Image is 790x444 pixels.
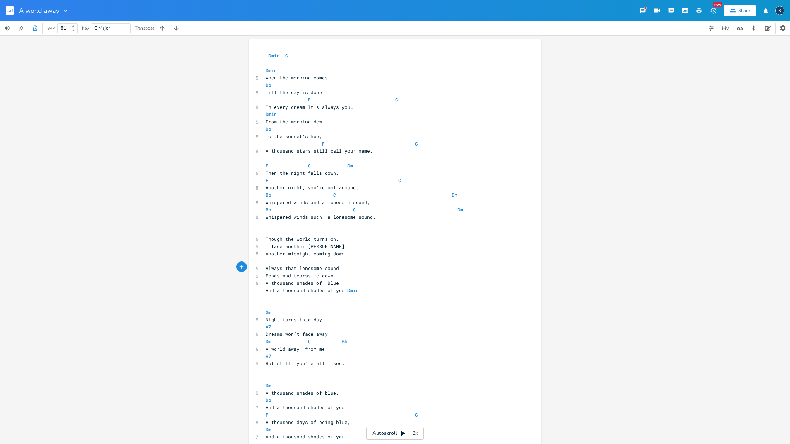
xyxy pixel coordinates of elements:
[266,170,339,176] span: Then the night falls down,
[266,404,347,411] span: And a thousand shades of you.
[266,199,370,205] span: Whispered winds and a lonesome sound,
[266,214,376,220] span: Whispered winds such a lonesome sound.
[308,338,311,345] span: C
[266,331,330,337] span: Dreams won’t fade away.
[266,192,271,198] span: Bb
[266,433,347,440] span: And a thousand shades of you.
[266,148,373,154] span: A thousand stars still call your name.
[266,162,268,169] span: F
[266,419,350,425] span: A thousand days of being blue,
[19,7,59,14] span: A world away
[266,74,328,81] span: When the morning comes
[457,206,463,213] span: Dm
[266,316,325,323] span: Night turns into day,
[266,287,359,294] span: And a thousand shades of you.
[415,412,418,418] span: C
[266,89,322,95] span: Till the day is done
[724,5,756,16] button: Share
[266,360,345,366] span: But still, you’re all I see.
[266,82,271,88] span: Bb
[47,26,55,30] div: BPM
[266,309,271,315] span: Gm
[266,280,339,286] span: A thousand shades of Blue
[775,2,784,19] button: B
[266,397,271,403] span: Bb
[266,353,271,359] span: A7
[266,177,268,184] span: F
[308,162,311,169] span: C
[266,118,325,125] span: From the morning dew,
[266,412,268,418] span: F
[347,287,359,294] span: Dmin
[347,162,353,169] span: Dm
[395,97,398,103] span: C
[333,192,336,198] span: C
[266,111,277,117] span: Dmin
[266,338,271,345] span: Dm
[322,141,325,147] span: F
[713,2,722,7] div: New
[266,272,333,279] span: Echos and tearss me down
[452,192,457,198] span: Dm
[775,6,784,15] div: boywells
[398,177,401,184] span: C
[266,236,339,242] span: Though the world turns on,
[268,53,280,59] span: Dmin
[353,206,356,213] span: C
[266,243,345,249] span: I face another [PERSON_NAME]
[266,382,271,389] span: Dm
[366,427,424,440] div: Autoscroll
[266,126,271,132] span: Bb
[266,251,345,257] span: Another midnight coming down
[415,141,418,147] span: C
[409,427,422,440] div: 3x
[94,25,110,31] span: C Major
[266,184,359,191] span: Another night, you’re not around.
[266,206,271,213] span: Bb
[266,265,339,271] span: Always that lonesome sound
[266,133,322,140] span: To the sunset’s hue,
[82,26,89,30] div: Key
[135,26,154,30] div: Transpose
[266,67,277,74] span: Dmin
[706,4,720,17] button: New
[266,426,271,433] span: Dm
[342,338,347,345] span: Bb
[266,104,353,110] span: In every dream It’s always you…
[308,97,311,103] span: F
[266,346,325,352] span: A world away from me
[266,323,271,330] span: A7
[738,7,750,14] div: Share
[285,53,288,59] span: C
[266,390,339,396] span: A thousand shades of blue,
